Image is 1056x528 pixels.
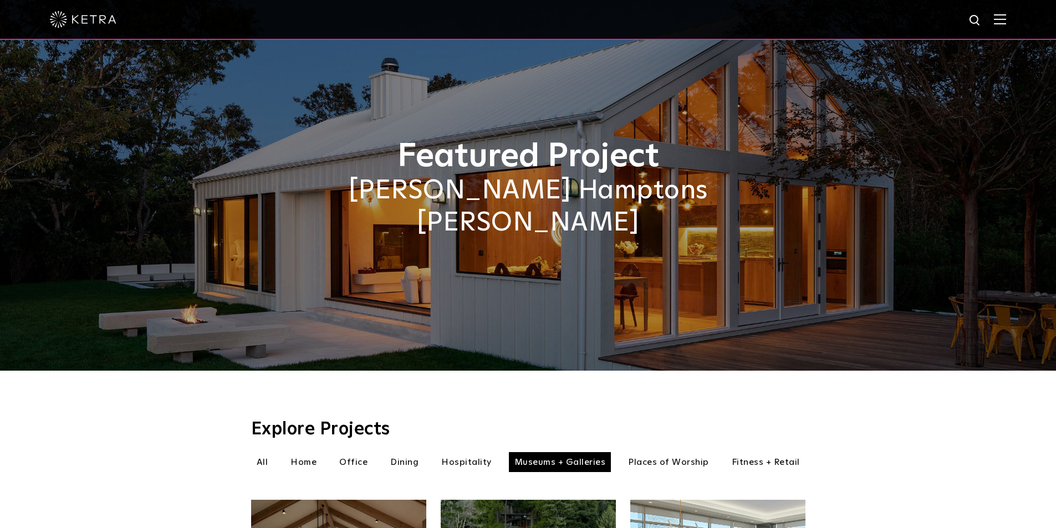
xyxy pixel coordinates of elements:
[385,452,424,472] li: Dining
[968,14,982,28] img: search icon
[285,452,322,472] li: Home
[509,452,611,472] li: Museums + Galleries
[726,452,805,472] li: Fitness + Retail
[623,452,715,472] li: Places of Worship
[50,11,116,28] img: ketra-logo-2019-white
[251,139,805,175] h1: Featured Project
[251,175,805,239] h2: [PERSON_NAME] Hamptons [PERSON_NAME]
[994,14,1006,24] img: Hamburger%20Nav.svg
[251,452,274,472] li: All
[436,452,497,472] li: Hospitality
[334,452,373,472] li: Office
[251,421,805,438] h3: Explore Projects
